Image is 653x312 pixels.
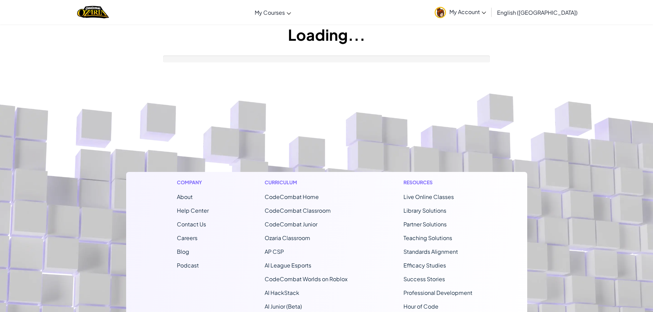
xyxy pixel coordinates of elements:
[265,207,331,214] a: CodeCombat Classroom
[255,9,285,16] span: My Courses
[403,193,454,200] a: Live Online Classes
[177,262,199,269] a: Podcast
[265,289,299,296] a: AI HackStack
[403,207,446,214] a: Library Solutions
[403,234,452,241] a: Teaching Solutions
[177,248,189,255] a: Blog
[403,221,447,228] a: Partner Solutions
[265,193,319,200] span: CodeCombat Home
[177,207,209,214] a: Help Center
[251,3,294,22] a: My Courses
[77,5,109,19] img: Home
[497,9,578,16] span: English ([GEOGRAPHIC_DATA])
[265,275,348,283] a: CodeCombat Worlds on Roblox
[177,193,193,200] a: About
[403,275,445,283] a: Success Stories
[265,262,311,269] a: AI League Esports
[431,1,489,23] a: My Account
[265,221,317,228] a: CodeCombat Junior
[265,179,348,186] h1: Curriculum
[177,221,206,228] span: Contact Us
[403,289,472,296] a: Professional Development
[403,262,446,269] a: Efficacy Studies
[435,7,446,18] img: avatar
[265,248,284,255] a: AP CSP
[177,234,197,241] a: Careers
[403,179,476,186] h1: Resources
[177,179,209,186] h1: Company
[403,303,438,310] a: Hour of Code
[403,248,458,255] a: Standards Alignment
[265,234,310,241] a: Ozaria Classroom
[494,3,581,22] a: English ([GEOGRAPHIC_DATA])
[265,303,302,310] a: AI Junior (Beta)
[77,5,109,19] a: Ozaria by CodeCombat logo
[449,8,486,15] span: My Account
